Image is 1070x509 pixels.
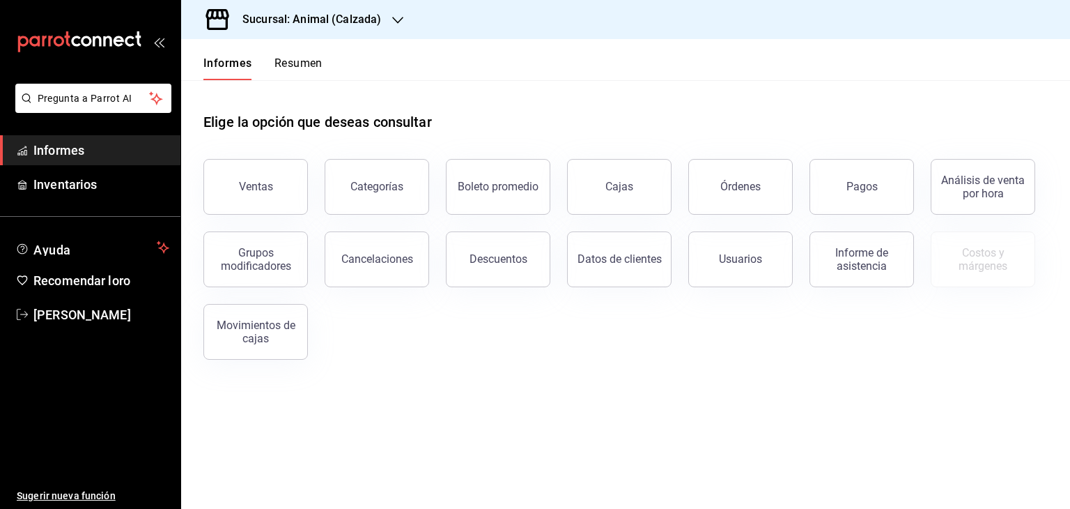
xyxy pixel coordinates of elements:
[931,159,1035,215] button: Análisis de venta por hora
[341,252,413,266] font: Cancelaciones
[931,231,1035,287] button: Contrata inventarios para ver este informe
[809,231,914,287] button: Informe de asistencia
[446,231,550,287] button: Descuentos
[153,36,164,47] button: abrir_cajón_menú
[577,252,662,266] font: Datos de clientes
[325,159,429,215] button: Categorías
[15,84,171,113] button: Pregunta a Parrot AI
[567,159,672,215] a: Cajas
[567,231,672,287] button: Datos de clientes
[688,231,793,287] button: Usuarios
[688,159,793,215] button: Órdenes
[17,490,116,501] font: Sugerir nueva función
[835,246,888,273] font: Informe de asistencia
[239,180,273,193] font: Ventas
[458,180,538,193] font: Boleto promedio
[33,307,131,322] font: [PERSON_NAME]
[274,56,323,70] font: Resumen
[203,231,308,287] button: Grupos modificadores
[242,13,381,26] font: Sucursal: Animal (Calzada)
[38,93,132,104] font: Pregunta a Parrot AI
[809,159,914,215] button: Pagos
[941,174,1025,200] font: Análisis de venta por hora
[605,180,634,193] font: Cajas
[720,180,761,193] font: Órdenes
[959,246,1007,273] font: Costos y márgenes
[217,319,295,345] font: Movimientos de cajas
[446,159,550,215] button: Boleto promedio
[33,143,84,158] font: Informes
[203,304,308,360] button: Movimientos de cajas
[203,159,308,215] button: Ventas
[325,231,429,287] button: Cancelaciones
[470,252,527,266] font: Descuentos
[33,273,130,288] font: Recomendar loro
[203,56,252,70] font: Informes
[203,114,432,130] font: Elige la opción que deseas consultar
[203,56,323,80] div: pestañas de navegación
[350,180,403,193] font: Categorías
[10,101,171,116] a: Pregunta a Parrot AI
[33,243,71,257] font: Ayuda
[846,180,878,193] font: Pagos
[33,177,97,192] font: Inventarios
[719,252,762,266] font: Usuarios
[221,246,291,273] font: Grupos modificadores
